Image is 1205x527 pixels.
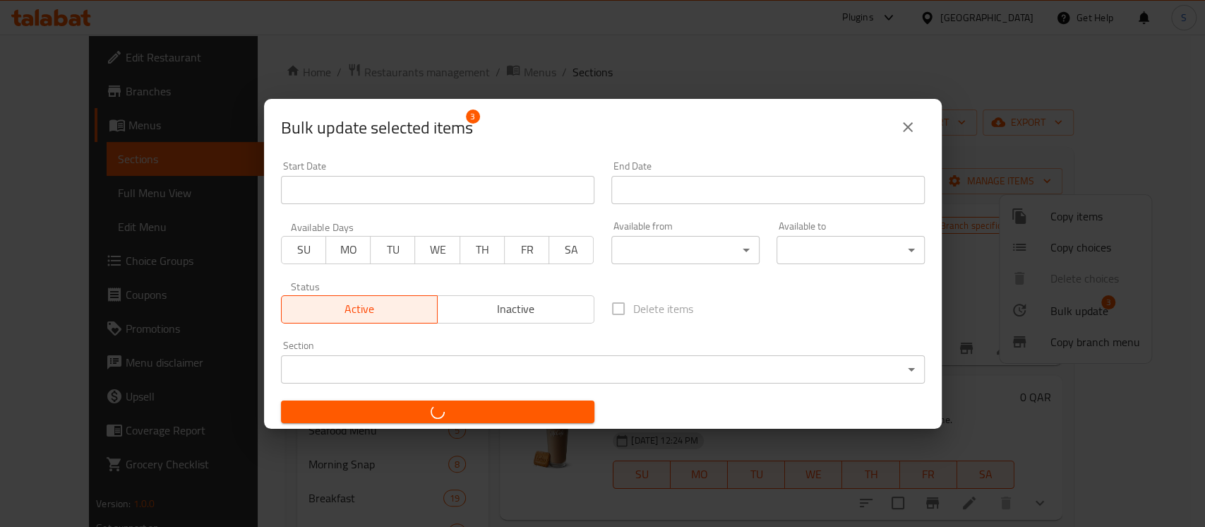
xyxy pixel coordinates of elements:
span: Delete items [633,300,693,317]
div: ​ [777,236,925,264]
button: Inactive [437,295,594,324]
span: SU [287,239,320,260]
button: TU [370,236,415,264]
span: TU [376,239,409,260]
button: MO [325,236,371,264]
span: MO [332,239,365,260]
span: 3 [466,109,480,124]
button: FR [504,236,549,264]
button: TH [460,236,505,264]
div: ​ [611,236,760,264]
span: Active [287,299,433,319]
span: WE [421,239,454,260]
button: WE [414,236,460,264]
button: close [891,110,925,144]
div: ​ [281,355,925,384]
span: TH [466,239,499,260]
button: Active [281,295,438,324]
span: SA [555,239,588,260]
span: Selected items count [281,117,473,139]
button: SU [281,236,326,264]
button: SA [548,236,594,264]
span: Inactive [443,299,589,319]
span: FR [510,239,544,260]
